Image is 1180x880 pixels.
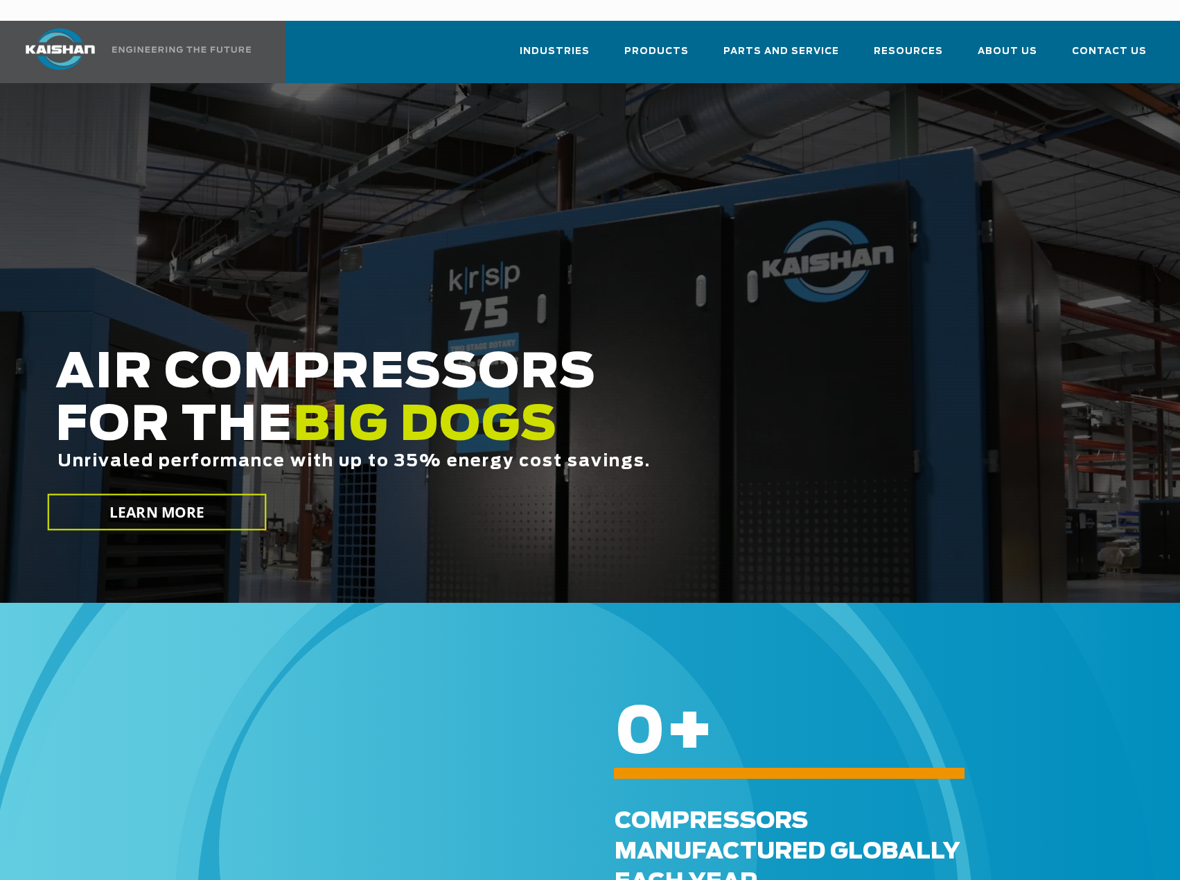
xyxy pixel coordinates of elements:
span: 0 [615,702,665,766]
span: About Us [978,44,1037,60]
a: LEARN MORE [48,494,267,531]
a: Resources [874,33,943,80]
a: About Us [978,33,1037,80]
img: Engineering the future [112,46,251,53]
a: Industries [520,33,590,80]
a: Parts and Service [723,33,839,80]
a: Products [624,33,689,80]
h6: + [615,724,1132,743]
h2: AIR COMPRESSORS FOR THE [55,347,944,514]
span: Parts and Service [723,44,839,60]
span: Contact Us [1072,44,1147,60]
span: LEARN MORE [109,502,205,522]
span: Products [624,44,689,60]
span: Industries [520,44,590,60]
a: Kaishan USA [8,21,254,83]
span: BIG DOGS [293,403,558,450]
span: Resources [874,44,943,60]
a: Contact Us [1072,33,1147,80]
span: Unrivaled performance with up to 35% energy cost savings. [58,453,651,470]
img: kaishan logo [8,28,112,70]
